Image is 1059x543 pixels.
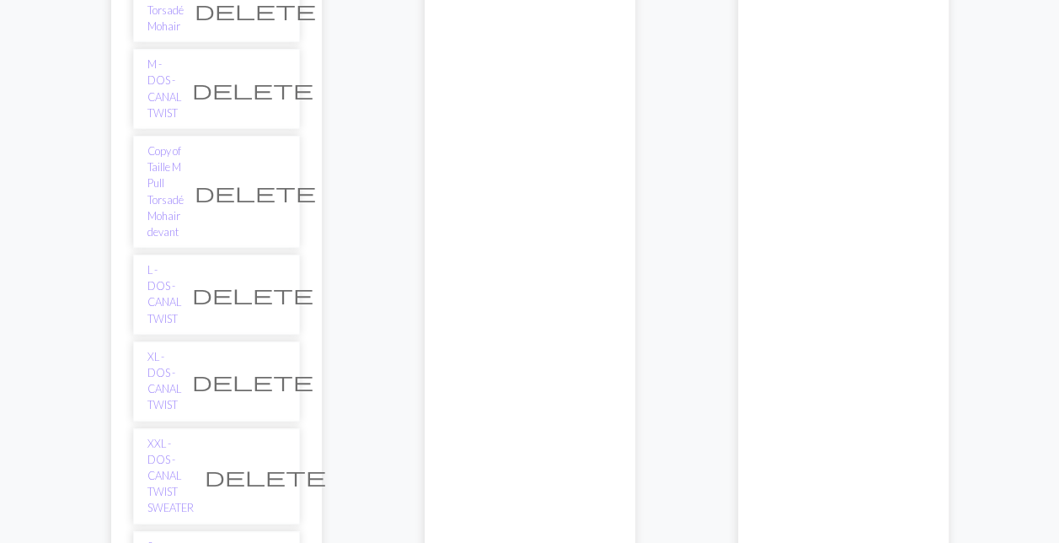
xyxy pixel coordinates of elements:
button: Delete chart [184,176,327,208]
button: Delete chart [194,460,337,492]
button: Delete chart [181,278,324,310]
a: XL - DOS - CANAL TWIST [147,349,181,414]
button: Delete chart [181,365,324,397]
a: Copy of Taille M Pull Torsadé Mohair devant [147,143,184,240]
span: delete [205,465,326,488]
span: delete [192,369,313,393]
a: L - DOS - CANAL TWIST [147,262,181,327]
span: delete [192,282,313,306]
span: delete [192,78,313,101]
a: M - DOS - CANAL TWIST [147,56,181,121]
a: XXL - DOS - CANAL TWIST SWEATER [147,436,194,517]
button: Delete chart [181,73,324,105]
span: delete [195,180,316,204]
